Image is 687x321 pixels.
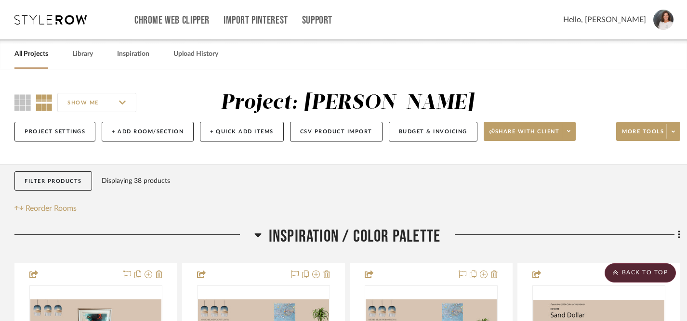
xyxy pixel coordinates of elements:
button: Reorder Rooms [14,203,77,214]
a: Chrome Web Clipper [134,16,210,25]
button: CSV Product Import [290,122,383,141]
button: Budget & Invoicing [389,122,477,141]
a: Import Pinterest [224,16,288,25]
button: More tools [616,122,680,141]
button: Filter Products [14,171,92,191]
span: Hello, [PERSON_NAME] [563,14,646,26]
a: Upload History [173,48,218,61]
button: Project Settings [14,122,95,141]
span: Reorder Rooms [26,203,77,214]
button: + Quick Add Items [200,122,284,141]
span: More tools [622,128,664,142]
button: + Add Room/Section [102,122,194,141]
a: Support [302,16,332,25]
scroll-to-top-button: BACK TO TOP [605,263,676,282]
button: Share with client [484,122,576,141]
a: All Projects [14,48,48,61]
div: Displaying 38 products [102,171,170,191]
a: Library [72,48,93,61]
a: Inspiration [117,48,149,61]
div: Project: [PERSON_NAME] [221,93,474,113]
span: Inspiration / Color Palette [269,226,440,247]
span: Share with client [489,128,560,142]
img: avatar [653,10,674,30]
